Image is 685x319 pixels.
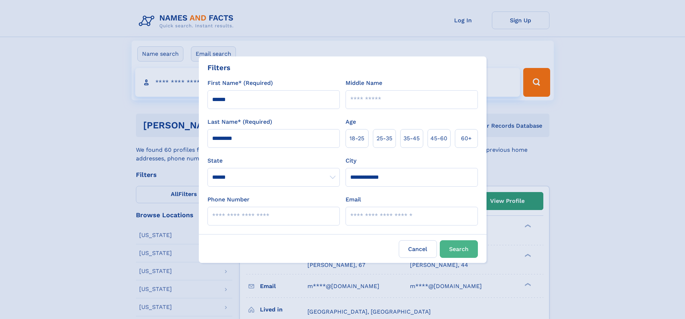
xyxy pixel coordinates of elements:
[207,62,230,73] div: Filters
[399,240,437,258] label: Cancel
[207,79,273,87] label: First Name* (Required)
[207,156,340,165] label: State
[350,134,364,143] span: 18‑25
[346,195,361,204] label: Email
[461,134,472,143] span: 60+
[346,118,356,126] label: Age
[430,134,447,143] span: 45‑60
[207,118,272,126] label: Last Name* (Required)
[207,195,250,204] label: Phone Number
[440,240,478,258] button: Search
[403,134,420,143] span: 35‑45
[346,156,356,165] label: City
[346,79,382,87] label: Middle Name
[376,134,392,143] span: 25‑35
